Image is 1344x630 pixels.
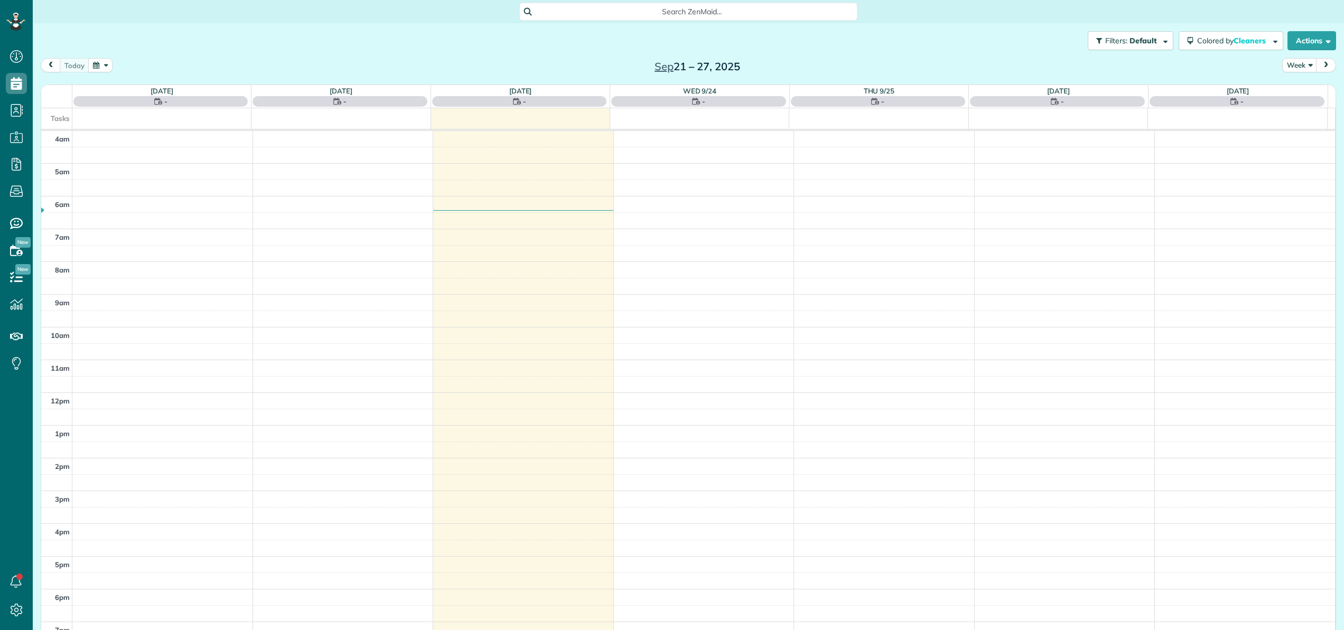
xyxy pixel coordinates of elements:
span: - [343,96,347,107]
span: 4am [55,135,70,143]
button: Actions [1287,31,1336,50]
a: [DATE] [151,87,173,95]
a: Thu 9/25 [864,87,895,95]
button: prev [41,58,61,72]
span: New [15,237,31,248]
span: 3pm [55,495,70,503]
span: 10am [51,331,70,340]
h2: 21 – 27, 2025 [631,61,763,72]
span: 5pm [55,560,70,569]
button: Colored byCleaners [1179,31,1283,50]
span: Sep [655,60,674,73]
span: Tasks [51,114,70,123]
span: Default [1130,36,1158,45]
span: New [15,264,31,275]
a: [DATE] [1227,87,1249,95]
span: - [523,96,526,107]
span: 1pm [55,429,70,438]
a: [DATE] [1047,87,1070,95]
a: Filters: Default [1082,31,1173,50]
span: 11am [51,364,70,372]
span: 4pm [55,528,70,536]
span: Filters: [1105,36,1127,45]
span: 6pm [55,593,70,601]
button: Week [1282,58,1317,72]
span: 6am [55,200,70,209]
a: [DATE] [330,87,352,95]
span: - [881,96,884,107]
span: 2pm [55,462,70,471]
span: 7am [55,233,70,241]
span: Colored by [1197,36,1270,45]
span: 12pm [51,397,70,405]
span: - [1240,96,1244,107]
span: 8am [55,266,70,274]
button: today [60,58,89,72]
span: 9am [55,298,70,307]
a: [DATE] [509,87,532,95]
button: next [1316,58,1336,72]
span: - [1061,96,1064,107]
span: - [164,96,167,107]
button: Filters: Default [1088,31,1173,50]
span: - [702,96,705,107]
span: Cleaners [1234,36,1267,45]
span: 5am [55,167,70,176]
a: Wed 9/24 [683,87,717,95]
